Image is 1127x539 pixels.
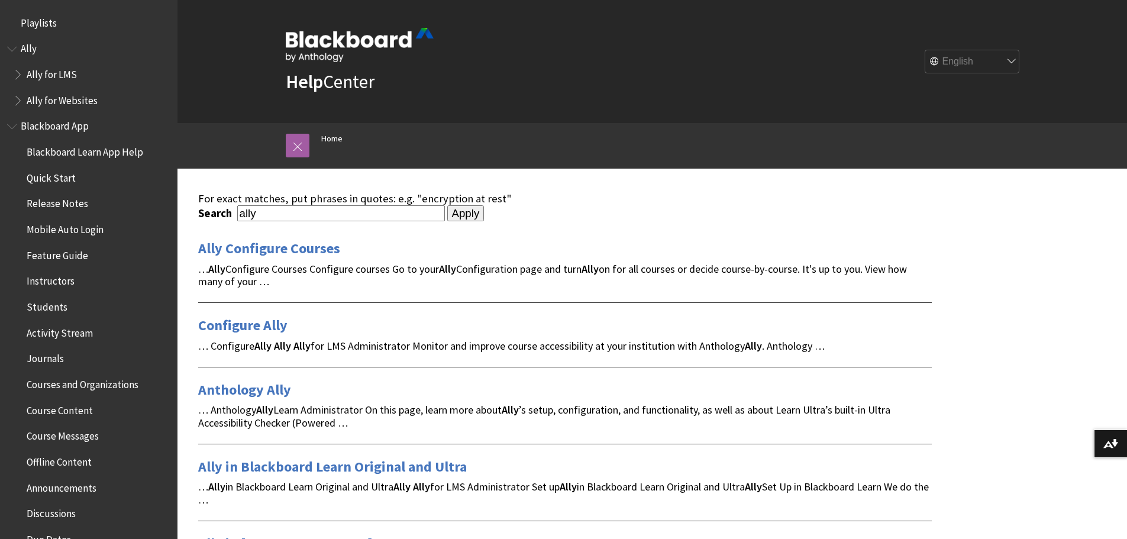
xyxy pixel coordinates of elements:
[27,323,93,339] span: Activity Stream
[286,70,374,93] a: HelpCenter
[198,192,932,205] div: For exact matches, put phrases in quotes: e.g. "encryption at rest"
[198,316,288,335] a: Configure Ally
[198,480,929,506] span: … in Blackboard Learn Original and Ultra for LMS Administrator Set up in Blackboard Learn Origina...
[27,142,143,158] span: Blackboard Learn App Help
[27,297,67,313] span: Students
[198,262,907,289] span: … Configure Courses Configure courses Go to your Configuration page and turn on for all courses o...
[198,457,467,476] a: Ally in Blackboard Learn Original and Ultra
[27,168,76,184] span: Quick Start
[393,480,411,493] strong: Ally
[27,220,104,235] span: Mobile Auto Login
[198,206,235,220] label: Search
[27,401,93,417] span: Course Content
[21,39,37,55] span: Ally
[502,403,519,417] strong: Ally
[7,39,170,111] nav: Book outline for Anthology Ally Help
[27,64,77,80] span: Ally for LMS
[745,480,762,493] strong: Ally
[208,262,225,276] strong: Ally
[286,70,323,93] strong: Help
[27,246,88,262] span: Feature Guide
[745,339,762,353] strong: Ally
[439,262,456,276] strong: Ally
[286,28,434,62] img: Blackboard by Anthology
[27,504,76,519] span: Discussions
[254,339,272,353] strong: Ally
[27,427,99,443] span: Course Messages
[582,262,599,276] strong: Ally
[256,403,273,417] strong: Ally
[21,13,57,29] span: Playlists
[198,380,291,399] a: Anthology Ally
[27,272,75,288] span: Instructors
[21,117,89,133] span: Blackboard App
[27,478,96,494] span: Announcements
[413,480,430,493] strong: Ally
[274,339,291,353] strong: Ally
[208,480,225,493] strong: Ally
[321,131,343,146] a: Home
[7,13,170,33] nav: Book outline for Playlists
[27,452,92,468] span: Offline Content
[198,239,340,258] a: Ally Configure Courses
[293,339,311,353] strong: Ally
[27,194,88,210] span: Release Notes
[198,339,825,353] span: … Configure for LMS Administrator Monitor and improve course accessibility at your institution wi...
[198,403,890,430] span: … Anthology Learn Administrator On this page, learn more about ’s setup, configuration, and funct...
[27,375,138,390] span: Courses and Organizations
[560,480,577,493] strong: Ally
[27,91,98,106] span: Ally for Websites
[27,349,64,365] span: Journals
[447,205,485,222] input: Apply
[925,50,1020,74] select: Site Language Selector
